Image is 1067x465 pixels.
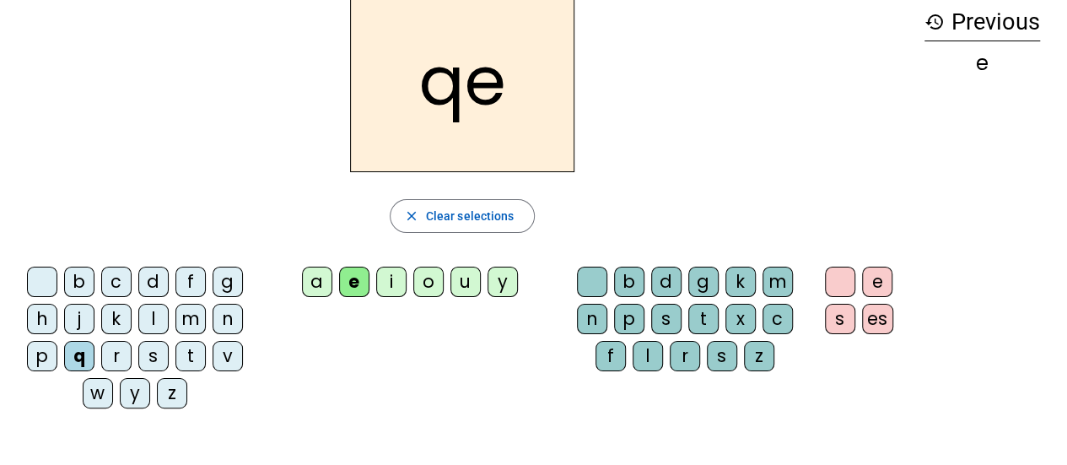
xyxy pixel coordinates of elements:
div: l [138,304,169,334]
div: s [138,341,169,371]
div: j [64,304,94,334]
div: f [595,341,626,371]
div: e [339,267,369,297]
div: l [633,341,663,371]
div: y [488,267,518,297]
div: w [83,378,113,408]
div: o [413,267,444,297]
div: s [707,341,737,371]
div: x [725,304,756,334]
div: r [101,341,132,371]
div: k [725,267,756,297]
button: Clear selections [390,199,536,233]
div: d [651,267,682,297]
div: t [175,341,206,371]
div: h [27,304,57,334]
div: d [138,267,169,297]
div: e [862,267,892,297]
div: b [64,267,94,297]
div: p [27,341,57,371]
div: k [101,304,132,334]
div: n [577,304,607,334]
div: c [763,304,793,334]
span: Clear selections [426,206,515,226]
div: m [175,304,206,334]
div: p [614,304,644,334]
div: g [213,267,243,297]
mat-icon: history [924,12,945,32]
div: b [614,267,644,297]
div: m [763,267,793,297]
div: r [670,341,700,371]
div: z [744,341,774,371]
div: e [924,53,1040,73]
div: q [64,341,94,371]
div: s [651,304,682,334]
div: c [101,267,132,297]
div: s [825,304,855,334]
div: g [688,267,719,297]
div: f [175,267,206,297]
div: z [157,378,187,408]
h3: Previous [924,3,1040,41]
div: v [213,341,243,371]
div: y [120,378,150,408]
div: es [862,304,893,334]
mat-icon: close [404,208,419,224]
div: n [213,304,243,334]
div: a [302,267,332,297]
div: u [450,267,481,297]
div: i [376,267,407,297]
div: t [688,304,719,334]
